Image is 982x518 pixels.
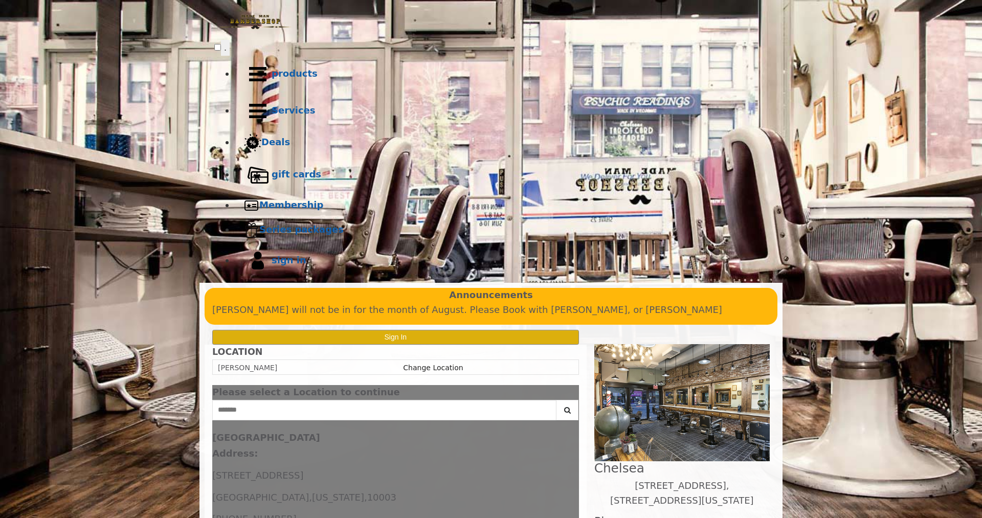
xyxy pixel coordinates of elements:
span: [GEOGRAPHIC_DATA] [212,492,309,503]
span: Please select a Location to continue [212,387,400,397]
img: Membership [244,198,259,213]
input: menu toggle [214,44,221,51]
img: Series packages [244,222,259,238]
p: [STREET_ADDRESS],[STREET_ADDRESS][US_STATE] [594,479,770,508]
img: Deals [244,134,261,152]
input: Search Center [212,400,556,420]
a: ServicesServices [235,93,768,129]
span: [US_STATE] [312,492,364,503]
b: sign in [272,255,306,265]
b: products [272,68,318,79]
h2: Chelsea [594,461,770,475]
img: Made Man Barbershop logo [214,6,296,38]
img: sign in [244,247,272,275]
a: Change Location [403,364,463,372]
span: [PERSON_NAME] [218,364,277,372]
i: Search button [562,407,573,414]
b: Deals [261,137,290,147]
span: 10003 [367,492,396,503]
button: Sign In [212,330,579,345]
b: Services [272,105,316,116]
span: [STREET_ADDRESS] [212,470,303,481]
img: Products [244,60,272,88]
a: Series packagesSeries packages [235,218,768,242]
b: gift cards [272,169,321,179]
a: MembershipMembership [235,193,768,218]
b: LOCATION [212,347,262,357]
a: sign insign in [235,242,768,279]
span: , [309,492,312,503]
button: close dialog [564,389,579,396]
img: Gift cards [244,161,272,189]
p: [PERSON_NAME] will not be in for the month of August. Please Book with [PERSON_NAME], or [PERSON_... [212,303,770,318]
a: Productsproducts [235,56,768,93]
img: Services [244,97,272,125]
b: Announcements [449,288,533,303]
a: DealsDeals [235,129,768,156]
div: Center Select [212,400,579,425]
b: [GEOGRAPHIC_DATA] [212,432,320,443]
a: Gift cardsgift cards [235,156,768,193]
span: , [364,492,367,503]
b: Series packages [259,224,344,235]
b: Membership [259,199,323,210]
button: menu toggle [221,40,230,56]
span: . [224,42,227,53]
b: Address: [212,448,258,459]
